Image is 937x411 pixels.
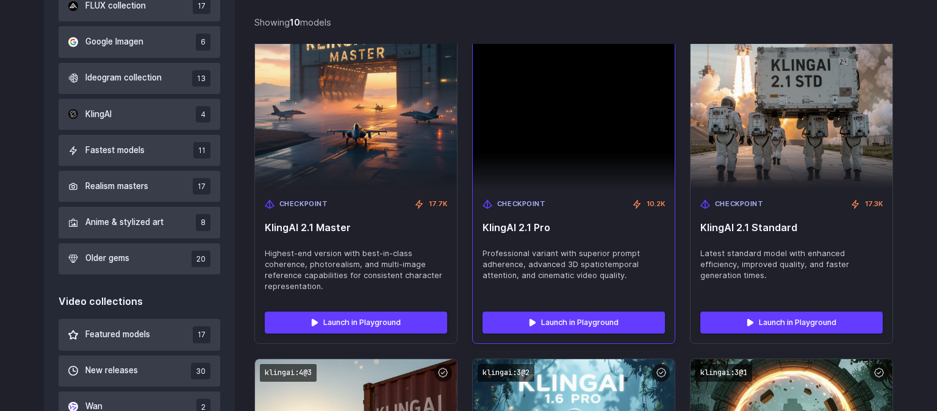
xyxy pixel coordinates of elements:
span: New releases [85,364,138,377]
span: 4 [196,106,210,123]
a: Launch in Playground [483,312,665,334]
span: 30 [191,363,210,379]
span: Ideogram collection [85,71,162,85]
span: Checkpoint [497,199,546,210]
button: New releases 30 [59,356,220,387]
div: Video collections [59,294,220,310]
span: KlingAI [85,108,112,121]
a: Launch in Playground [265,312,447,334]
span: 11 [193,142,210,159]
button: Older gems 20 [59,243,220,274]
span: 13 [192,70,210,87]
button: Anime & stylized art 8 [59,207,220,238]
span: Fastest models [85,144,145,157]
button: KlingAI 4 [59,99,220,130]
button: Ideogram collection 13 [59,63,220,94]
span: 8 [196,214,210,231]
span: 10.2K [647,199,665,210]
span: KlingAI 2.1 Pro [483,222,665,234]
span: Featured models [85,328,150,341]
button: Google Imagen 6 [59,26,220,57]
a: Launch in Playground [700,312,883,334]
span: Google Imagen [85,35,143,49]
span: Realism masters [85,180,148,193]
span: Checkpoint [715,199,764,210]
span: Highest-end version with best-in-class coherence, photorealism, and multi-image reference capabil... [265,248,447,292]
button: Realism masters 17 [59,171,220,202]
button: Fastest models 11 [59,135,220,166]
img: KlingAI 2.1 Standard [691,5,892,189]
span: 17 [193,178,210,195]
button: Featured models 17 [59,319,220,350]
img: KlingAI 2.1 Master [255,5,457,189]
code: klingai:3@1 [695,364,752,382]
span: Latest standard model with enhanced efficiency, improved quality, and faster generation times. [700,248,883,281]
span: Older gems [85,252,129,265]
strong: 10 [290,16,300,27]
span: 6 [196,34,210,50]
div: Showing models [254,15,331,29]
span: Professional variant with superior prompt adherence, advanced 3D spatiotemporal attention, and ci... [483,248,665,281]
span: KlingAI 2.1 Standard [700,222,883,234]
span: Anime & stylized art [85,216,163,229]
span: Checkpoint [279,199,328,210]
code: klingai:3@2 [478,364,534,382]
span: KlingAI 2.1 Master [265,222,447,234]
span: 17.7K [429,199,447,210]
span: 17.3K [865,199,883,210]
code: klingai:4@3 [260,364,317,382]
span: 20 [192,251,210,267]
span: 17 [193,326,210,343]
